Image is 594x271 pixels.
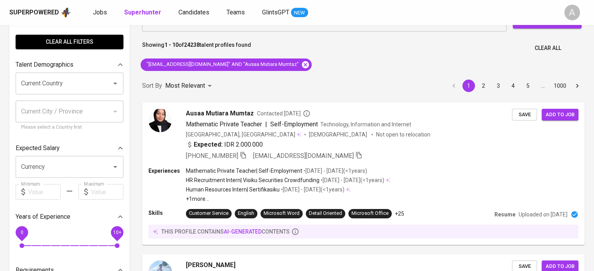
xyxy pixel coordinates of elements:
span: Add to job [546,262,574,271]
button: Add to job [542,109,578,121]
span: Ausaa Mutiara Mumtaz [186,109,254,118]
div: "[EMAIL_ADDRESS][DOMAIN_NAME]" AND "Ausaa Mutiara Mumtaz" [141,58,312,71]
a: Jobs [93,8,109,18]
p: Human Resources Intern | Sertifikasiku [186,186,280,193]
button: Go to page 2 [477,80,490,92]
span: Technology, Information and Internet [320,121,411,128]
a: Superhunter [124,8,163,18]
a: Teams [227,8,246,18]
span: [PHONE_NUMBER] [186,152,238,159]
span: Candidates [178,9,209,16]
span: Save [516,262,533,271]
span: Contacted [DATE] [257,110,310,117]
span: Add to job [546,110,574,119]
button: Open [110,78,121,89]
p: Uploaded on [DATE] [519,211,567,218]
span: [EMAIL_ADDRESS][DOMAIN_NAME] [253,152,354,159]
p: Please select a Country first [21,124,118,131]
p: Most Relevant [165,81,205,90]
nav: pagination navigation [446,80,585,92]
div: A [564,5,580,20]
span: Save [516,110,533,119]
button: Clear All [532,41,564,55]
input: Value [91,184,123,200]
span: Mathematic Private Teacher [186,120,262,128]
p: Talent Demographics [16,60,73,69]
button: Go to next page [571,80,583,92]
p: +25 [395,210,404,218]
button: Go to page 4 [507,80,519,92]
p: +1 more ... [186,195,390,203]
div: Talent Demographics [16,57,123,73]
img: 649e4eebbd96401c79ca9587ee42091b.png [148,109,172,132]
span: [PERSON_NAME] [186,260,235,270]
a: GlintsGPT NEW [262,8,308,18]
p: • [DATE] - [DATE] ( <1 years ) [319,176,384,184]
p: HR Recruitment Intern | Visiku Securities Crowdfunding [186,176,319,184]
a: Superpoweredapp logo [9,7,71,18]
p: • [DATE] - [DATE] ( <1 years ) [302,167,367,175]
div: Superpowered [9,8,59,17]
button: Go to page 3 [492,80,505,92]
p: Skills [148,209,186,217]
button: page 1 [462,80,475,92]
button: Save [512,109,537,121]
div: Most Relevant [165,79,214,93]
button: Open [110,161,121,172]
span: Teams [227,9,245,16]
span: GlintsGPT [262,9,289,16]
p: Resume [494,211,516,218]
span: | [265,120,267,129]
p: Mathematic Private Teacher | Self-Employment [186,167,302,175]
div: Customer Service [189,210,228,217]
b: 1 - 10 [164,42,178,48]
button: Go to page 1000 [551,80,569,92]
span: NEW [291,9,308,17]
p: Showing of talent profiles found [142,41,251,55]
p: Not open to relocation [376,131,430,138]
p: this profile contains contents [161,228,290,236]
button: Go to page 5 [522,80,534,92]
span: "[EMAIL_ADDRESS][DOMAIN_NAME]" AND "Ausaa Mutiara Mumtaz" [141,61,303,68]
b: 24238 [184,42,200,48]
p: Experiences [148,167,186,175]
b: Expected: [194,140,223,149]
p: • [DATE] - [DATE] ( <1 years ) [280,186,344,193]
span: 10+ [113,230,121,235]
img: app logo [61,7,71,18]
svg: By Batam recruiter [303,110,310,117]
div: Detail Oriented [309,210,342,217]
span: Self-Employment [270,120,318,128]
div: English [238,210,254,217]
a: Candidates [178,8,211,18]
div: Microsoft Office [351,210,389,217]
div: Microsoft Word [264,210,300,217]
div: IDR 2.000.000 [186,140,263,149]
input: Value [28,184,61,200]
p: Years of Experience [16,212,70,221]
span: AI-generated [224,228,262,235]
span: Clear All [535,43,561,53]
span: [DEMOGRAPHIC_DATA] [309,131,368,138]
p: Sort By [142,81,162,90]
div: Expected Salary [16,140,123,156]
p: Expected Salary [16,143,60,153]
span: 0 [20,230,23,235]
b: Superhunter [124,9,161,16]
span: Clear All filters [22,37,117,47]
a: Ausaa Mutiara MumtazContacted [DATE]Mathematic Private Teacher|Self-EmploymentTechnology, Informa... [142,103,585,245]
span: Jobs [93,9,107,16]
button: Clear All filters [16,35,123,49]
div: Years of Experience [16,209,123,225]
div: [GEOGRAPHIC_DATA], [GEOGRAPHIC_DATA] [186,131,301,138]
div: … [537,82,549,90]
